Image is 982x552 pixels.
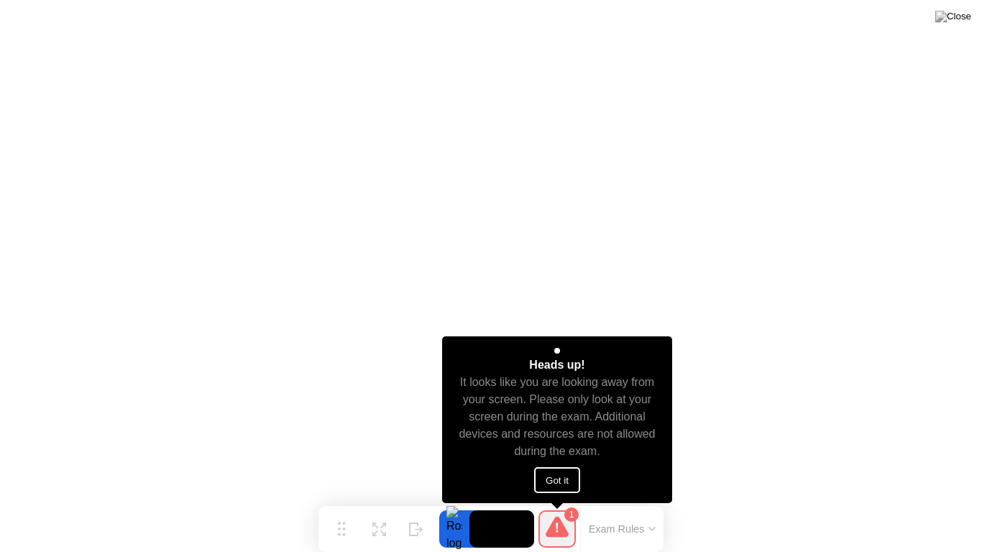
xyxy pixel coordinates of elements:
button: Got it [534,467,580,493]
button: Exam Rules [584,523,661,535]
div: Heads up! [529,356,584,374]
div: It looks like you are looking away from your screen. Please only look at your screen during the e... [455,374,660,460]
img: Close [935,11,971,22]
div: 1 [564,507,579,522]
